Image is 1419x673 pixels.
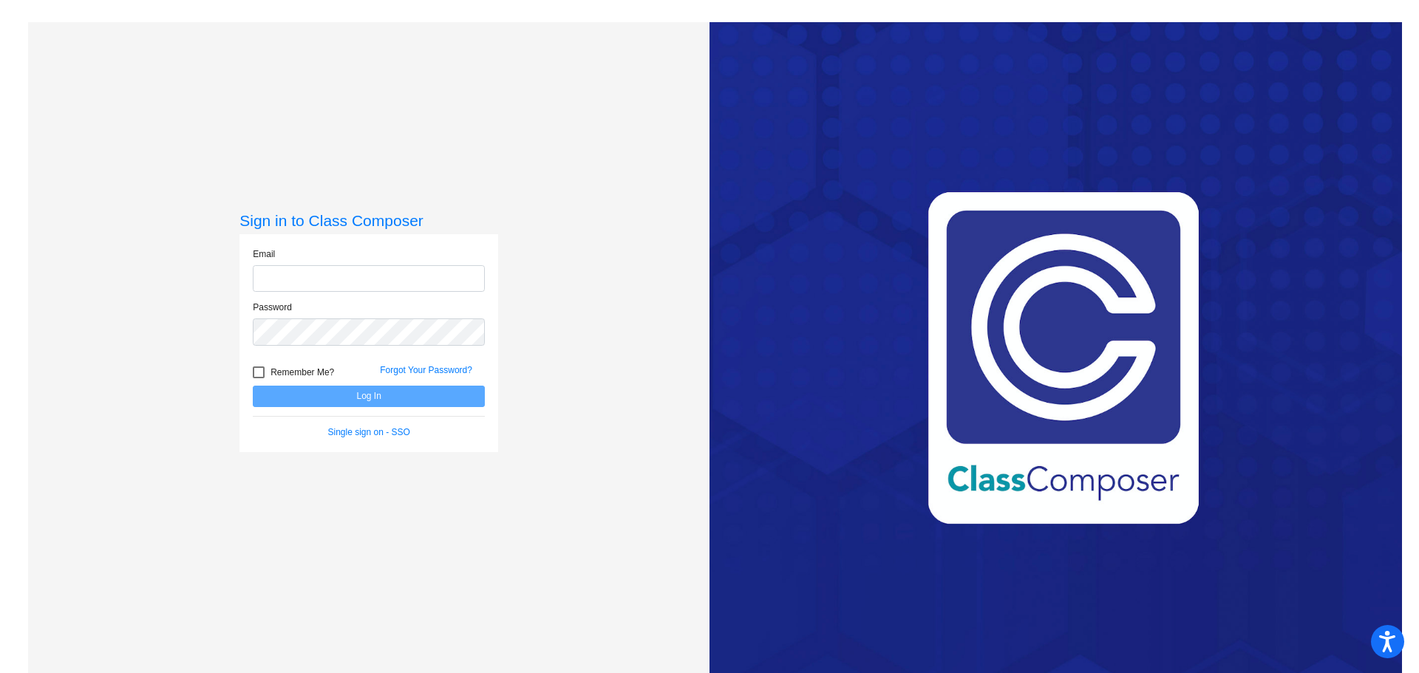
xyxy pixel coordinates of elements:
a: Single sign on - SSO [328,427,410,437]
a: Forgot Your Password? [380,365,472,375]
h3: Sign in to Class Composer [239,211,498,230]
label: Email [253,247,275,261]
button: Log In [253,386,485,407]
span: Remember Me? [270,363,334,381]
label: Password [253,301,292,314]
